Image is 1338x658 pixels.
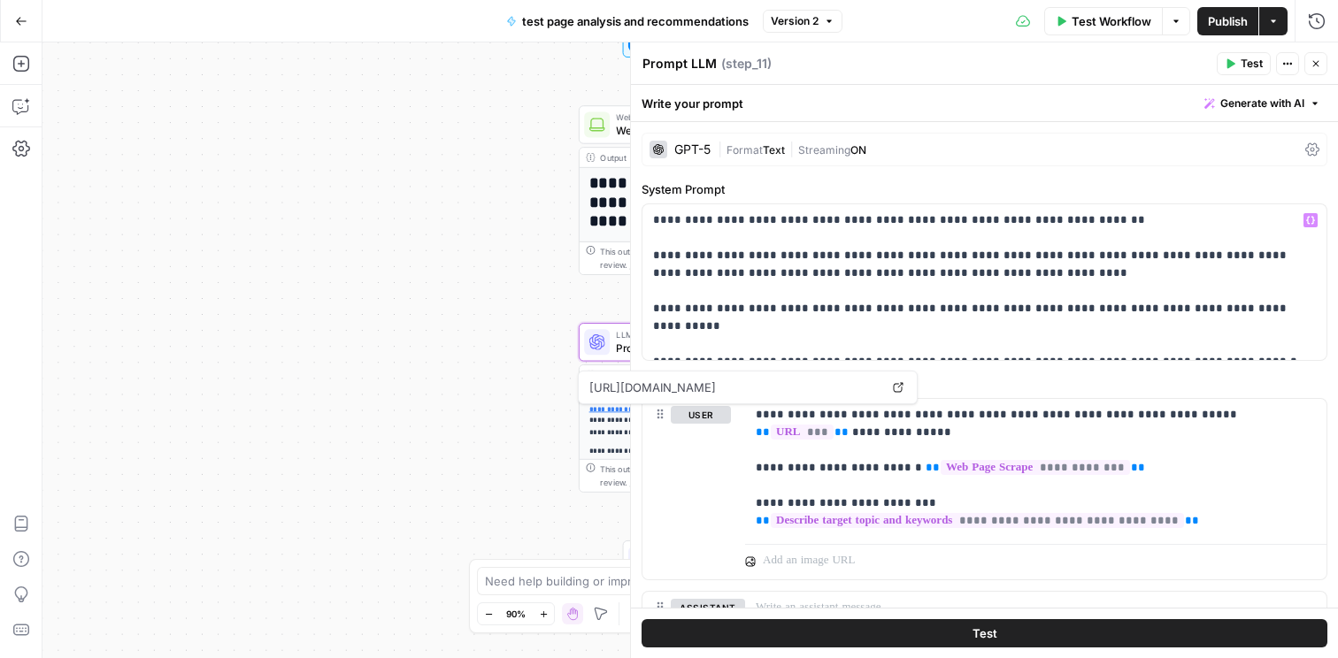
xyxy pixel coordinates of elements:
span: Test [1241,56,1263,72]
div: EndOutput [579,540,827,578]
span: ( step_11 ) [721,55,772,73]
div: user [642,399,731,579]
div: Output [600,369,782,381]
button: Version 2 [763,10,842,33]
span: Web Page Scrape [616,122,782,138]
span: ON [850,143,866,157]
button: Test [1217,52,1271,75]
div: GPT-5 [674,143,711,156]
span: LLM · GPT-5 [616,328,780,340]
button: Test [642,619,1327,647]
span: Streaming [798,143,850,157]
span: Format [727,143,763,157]
span: 90% [506,607,526,621]
span: Text [763,143,785,157]
div: Set InputsInputs [579,19,827,57]
button: Publish [1197,7,1258,35]
textarea: Prompt LLM [642,55,717,73]
span: Version 2 [771,13,819,29]
span: Generate with AI [1220,96,1304,111]
button: Generate with AI [1197,92,1327,115]
span: test page analysis and recommendations [522,12,749,30]
button: user [671,406,731,424]
div: Write your prompt [631,85,1338,121]
span: | [785,140,798,157]
span: [URL][DOMAIN_NAME] [586,371,883,403]
div: This output is too large & has been abbreviated for review. to view the full content. [600,245,819,271]
button: Test Workflow [1044,7,1162,35]
span: Prompt LLM [616,340,780,356]
span: Publish [1208,12,1248,30]
span: Test [973,624,997,642]
button: assistant [671,599,745,616]
span: Test Workflow [1072,12,1151,30]
div: This output is too large & has been abbreviated for review. to view the full content. [600,463,819,488]
label: Chat [642,375,1327,393]
label: System Prompt [642,180,1327,198]
div: Output [600,151,782,164]
button: test page analysis and recommendations [496,7,759,35]
span: | [718,140,727,157]
span: Web Page Scrape [616,111,782,124]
